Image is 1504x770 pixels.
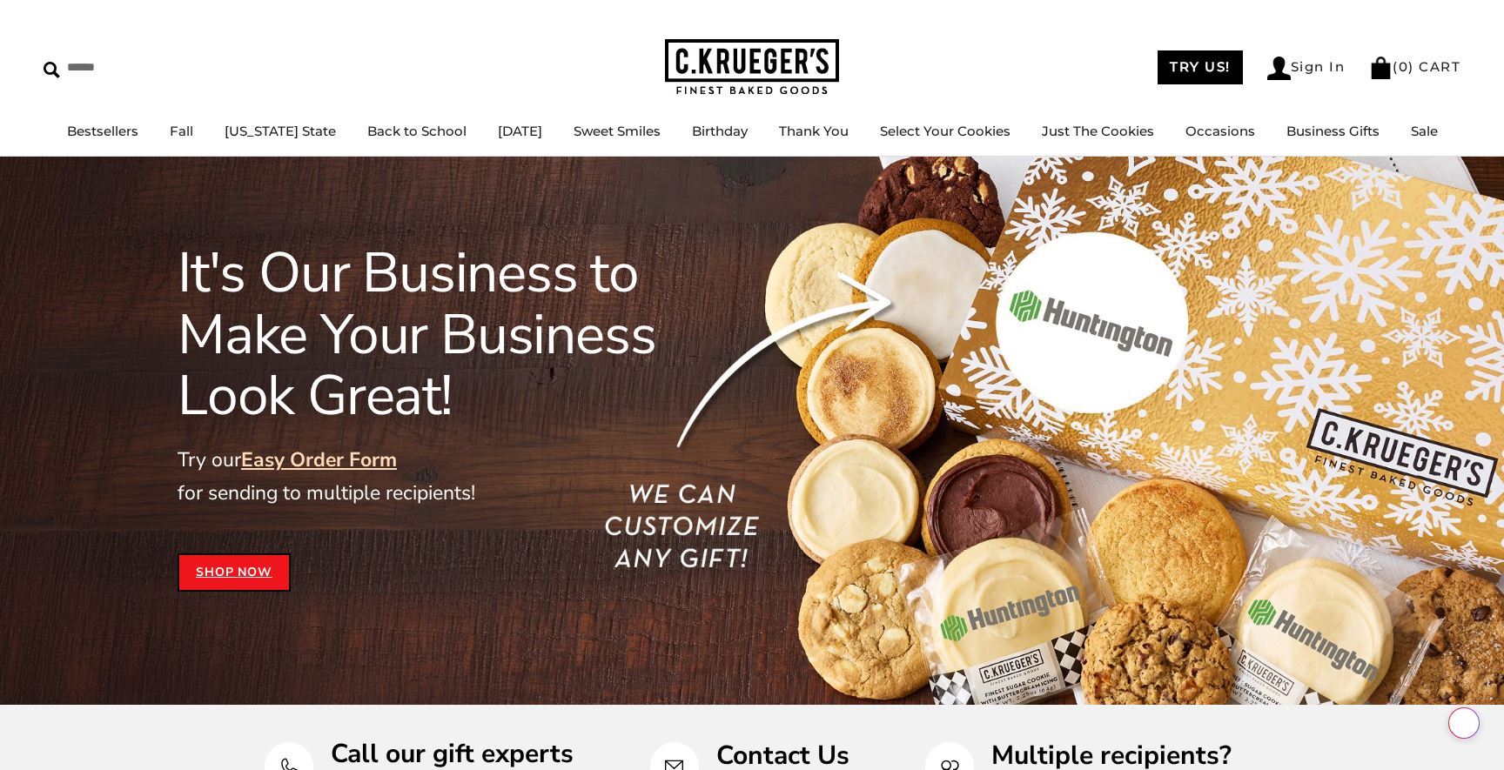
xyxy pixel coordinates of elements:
[498,123,542,139] a: [DATE]
[1185,123,1255,139] a: Occasions
[367,123,467,139] a: Back to School
[1399,58,1409,75] span: 0
[44,62,60,78] img: Search
[331,740,574,767] p: Call our gift experts
[67,123,138,139] a: Bestsellers
[178,243,731,426] h1: It's Our Business to Make Your Business Look Great!
[1369,57,1393,79] img: Bag
[178,553,291,592] a: Shop Now
[1369,58,1460,75] a: (0) CART
[44,54,251,81] input: Search
[716,742,849,769] p: Contact Us
[1158,50,1243,84] a: TRY US!
[1286,123,1380,139] a: Business Gifts
[991,742,1239,769] p: Multiple recipients?
[1267,57,1291,80] img: Account
[692,123,748,139] a: Birthday
[665,39,839,96] img: C.KRUEGER'S
[241,446,397,473] a: Easy Order Form
[1411,123,1438,139] a: Sale
[170,123,193,139] a: Fall
[779,123,849,139] a: Thank You
[1042,123,1154,139] a: Just The Cookies
[880,123,1010,139] a: Select Your Cookies
[178,444,731,510] p: Try our for sending to multiple recipients!
[225,123,336,139] a: [US_STATE] State
[574,123,661,139] a: Sweet Smiles
[1267,57,1346,80] a: Sign In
